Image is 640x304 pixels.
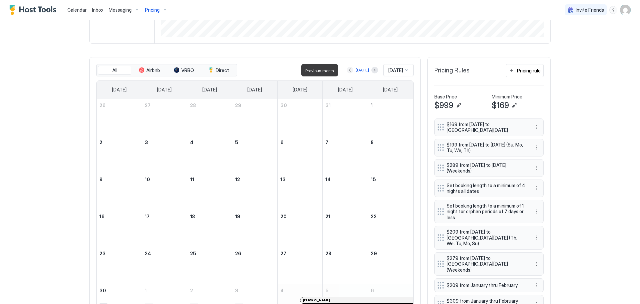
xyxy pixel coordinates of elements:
a: November 9, 2025 [97,173,142,186]
td: November 12, 2025 [232,173,278,210]
td: November 4, 2025 [187,136,232,173]
td: November 7, 2025 [323,136,368,173]
span: 13 [280,177,286,182]
a: Wednesday [241,81,269,99]
div: Host Tools Logo [9,5,59,15]
td: November 20, 2025 [277,210,323,247]
a: December 3, 2025 [232,284,277,297]
td: November 24, 2025 [142,247,187,284]
a: November 13, 2025 [278,173,323,186]
a: November 11, 2025 [187,173,232,186]
button: Next month [371,67,378,73]
span: 28 [325,251,331,256]
div: [PERSON_NAME] [303,298,410,302]
a: October 28, 2025 [187,99,232,111]
span: 1 [371,102,373,108]
td: November 23, 2025 [97,247,142,284]
button: Direct [202,66,235,75]
a: Friday [331,81,359,99]
span: 1 [145,288,147,293]
button: More options [533,281,541,289]
span: 23 [99,251,106,256]
span: Pricing Rules [434,67,470,74]
td: November 10, 2025 [142,173,187,210]
span: 24 [145,251,151,256]
span: Direct [216,67,229,73]
a: November 25, 2025 [187,247,232,260]
td: November 14, 2025 [323,173,368,210]
a: November 22, 2025 [368,210,413,223]
span: 17 [145,214,150,219]
div: Pricing rule [517,67,541,74]
a: November 21, 2025 [323,210,368,223]
span: $279 from [DATE] to [GEOGRAPHIC_DATA][DATE] (Weekends) [447,255,526,273]
a: Thursday [286,81,314,99]
td: October 29, 2025 [232,99,278,136]
td: November 16, 2025 [97,210,142,247]
button: More options [533,184,541,192]
a: November 7, 2025 [323,136,368,148]
a: November 14, 2025 [323,173,368,186]
td: November 8, 2025 [368,136,413,173]
span: Calendar [67,7,87,13]
td: October 26, 2025 [97,99,142,136]
span: $169 from [DATE] to [GEOGRAPHIC_DATA][DATE] [447,121,526,133]
span: 28 [190,102,196,108]
td: October 31, 2025 [323,99,368,136]
div: menu [533,184,541,192]
span: 30 [280,102,287,108]
span: Pricing [145,7,160,13]
a: November 10, 2025 [142,173,187,186]
a: October 27, 2025 [142,99,187,111]
div: $279 from [DATE] to [GEOGRAPHIC_DATA][DATE] (Weekends) menu [434,252,544,276]
a: December 4, 2025 [278,284,323,297]
span: $999 [434,100,453,110]
span: [PERSON_NAME] [303,298,330,302]
a: Inbox [92,6,103,13]
span: 19 [235,214,240,219]
td: October 28, 2025 [187,99,232,136]
span: 25 [190,251,196,256]
span: 2 [99,139,102,145]
span: [DATE] [157,87,172,93]
span: 27 [145,102,151,108]
span: Set booking length to a minimum of 1 night for orphan periods of 7 days or less [447,203,526,221]
a: November 8, 2025 [368,136,413,148]
span: 6 [371,288,374,293]
span: [DATE] [338,87,353,93]
div: menu [533,143,541,151]
td: November 27, 2025 [277,247,323,284]
span: 4 [190,139,193,145]
td: November 2, 2025 [97,136,142,173]
span: 3 [145,139,148,145]
td: November 11, 2025 [187,173,232,210]
div: menu [533,260,541,268]
span: 10 [145,177,150,182]
td: November 19, 2025 [232,210,278,247]
span: $209 from [DATE] to [GEOGRAPHIC_DATA][DATE] (Th, We, Tu, Mo, Su) [447,229,526,247]
span: 16 [99,214,105,219]
span: $169 [492,100,509,110]
a: Tuesday [196,81,224,99]
a: Saturday [376,81,404,99]
span: 2 [190,288,193,293]
div: $209 from [DATE] to [GEOGRAPHIC_DATA][DATE] (Th, We, Tu, Mo, Su) menu [434,226,544,250]
a: December 5, 2025 [323,284,368,297]
button: VRBO [167,66,201,75]
span: 5 [235,139,238,145]
a: November 6, 2025 [278,136,323,148]
button: Airbnb [133,66,166,75]
span: Airbnb [146,67,160,73]
a: October 26, 2025 [97,99,142,111]
span: $199 from [DATE] to [DATE] (Su, Mo, Tu, We, Th) [447,142,526,154]
span: 6 [280,139,284,145]
a: October 30, 2025 [278,99,323,111]
td: November 9, 2025 [97,173,142,210]
button: [DATE] [355,66,370,74]
a: November 5, 2025 [232,136,277,148]
td: November 21, 2025 [323,210,368,247]
button: More options [533,234,541,242]
div: menu [533,281,541,289]
a: November 1, 2025 [368,99,413,111]
span: Inbox [92,7,103,13]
